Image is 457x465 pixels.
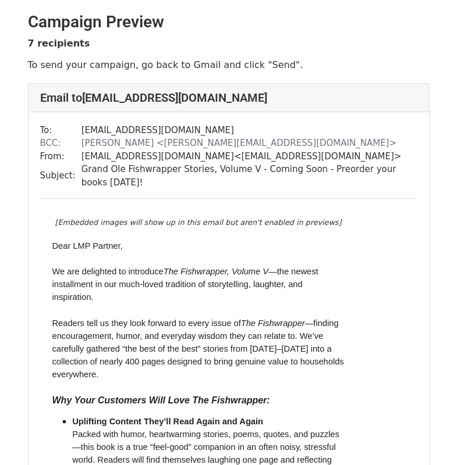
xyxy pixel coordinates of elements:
[82,150,417,163] td: [EMAIL_ADDRESS][DOMAIN_NAME] < [EMAIL_ADDRESS][DOMAIN_NAME] >
[28,38,90,49] strong: 7 recipients
[28,59,430,71] p: To send your campaign, go back to Gmail and click "Send".
[52,395,270,405] span: Why Your Customers Will Love The Fishwrapper:
[40,163,82,189] td: Subject:
[52,319,344,379] span: —finding encouragement, humor, and everyday wisdom they can relate to. We’ve carefully gathered “...
[55,218,342,227] em: [Embedded images will show up in this email but aren't enabled in previews]
[40,137,82,150] td: BCC:
[28,12,430,32] h2: Campaign Preview
[82,124,417,137] td: [EMAIL_ADDRESS][DOMAIN_NAME]
[40,150,82,163] td: From:
[40,91,417,105] h4: Email to [EMAIL_ADDRESS][DOMAIN_NAME]
[52,267,318,302] span: —the newest installment in our much-loved tradition of storytelling, laughter, and inspiration.
[40,124,82,137] td: To:
[52,241,123,251] span: Dear LMP Partner,
[52,319,241,328] span: Readers tell us they look forward to every issue of
[52,267,164,276] span: We are delighted to introduce
[241,319,305,328] span: The Fishwrapper
[82,137,417,150] td: [PERSON_NAME] < [PERSON_NAME][EMAIL_ADDRESS][DOMAIN_NAME] >
[72,417,263,426] span: Uplifting Content They’ll Read Again and Again
[82,163,417,189] td: Grand Ole Fishwrapper Stories, Volume V - Coming Soon - Preorder your books [DATE]!
[164,267,268,276] span: The Fishwrapper, Volume V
